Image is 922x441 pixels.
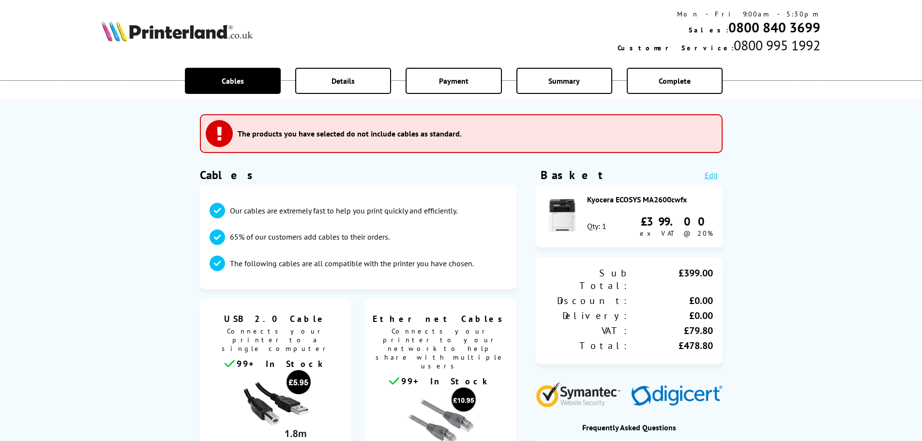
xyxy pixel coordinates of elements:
span: 99+ In Stock [237,358,327,369]
div: £79.80 [629,324,713,337]
span: Cables [222,76,244,86]
div: £0.00 [629,294,713,307]
span: Sales: [689,26,728,34]
span: 0800 995 1992 [734,36,820,54]
div: Total: [545,339,629,352]
span: Details [332,76,355,86]
span: Ethernet Cables [372,313,509,324]
span: 99+ In Stock [401,376,491,387]
span: Connects your printer to your network to help share with multiple users [369,324,512,375]
span: Summary [548,76,580,86]
span: USB 2.0 Cable [207,313,345,324]
span: Customer Service: [618,44,734,52]
div: Basket [541,167,604,182]
img: Symantec Website Security [536,380,627,407]
p: 65% of our customers add cables to their orders. [230,231,390,242]
div: Mon - Fri 9:00am - 5:30pm [618,10,820,18]
a: 0800 840 3699 [728,18,820,36]
div: Sub Total: [545,267,629,292]
img: Digicert [631,385,723,407]
div: Frequently Asked Questions [536,423,723,432]
span: Complete [659,76,691,86]
div: Discount: [545,294,629,307]
img: Kyocera ECOSYS MA2600cwfx [545,198,579,232]
a: Edit [705,170,718,180]
div: Kyocera ECOSYS MA2600cwfx [587,195,713,204]
span: Connects your printer to a single computer [205,324,347,358]
div: £399.00 [640,214,713,229]
div: £399.00 [629,267,713,292]
h1: Cables [200,167,516,182]
div: Qty: 1 [587,221,606,231]
div: £0.00 [629,309,713,322]
p: Our cables are extremely fast to help you print quickly and efficiently. [230,205,457,216]
div: £478.80 [629,339,713,352]
div: Delivery: [545,309,629,322]
h3: The products you have selected do not include cables as standard. [238,129,462,138]
img: Printerland Logo [102,20,253,42]
div: VAT: [545,324,629,337]
span: ex VAT @ 20% [640,229,713,238]
p: The following cables are all compatible with the printer you have chosen. [230,258,474,269]
span: Payment [439,76,469,86]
